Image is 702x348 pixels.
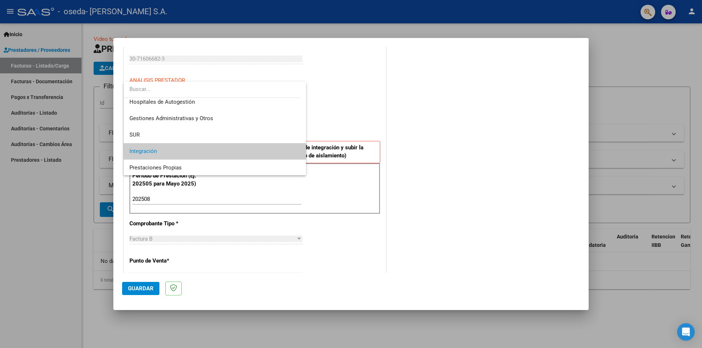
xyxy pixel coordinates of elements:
[129,115,213,122] span: Gestiones Administrativas y Otros
[129,99,195,105] span: Hospitales de Autogestión
[124,81,301,97] input: dropdown search
[129,148,157,154] span: Integración
[129,131,140,138] span: SUR
[129,164,182,171] span: Prestaciones Propias
[677,323,695,341] div: Open Intercom Messenger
